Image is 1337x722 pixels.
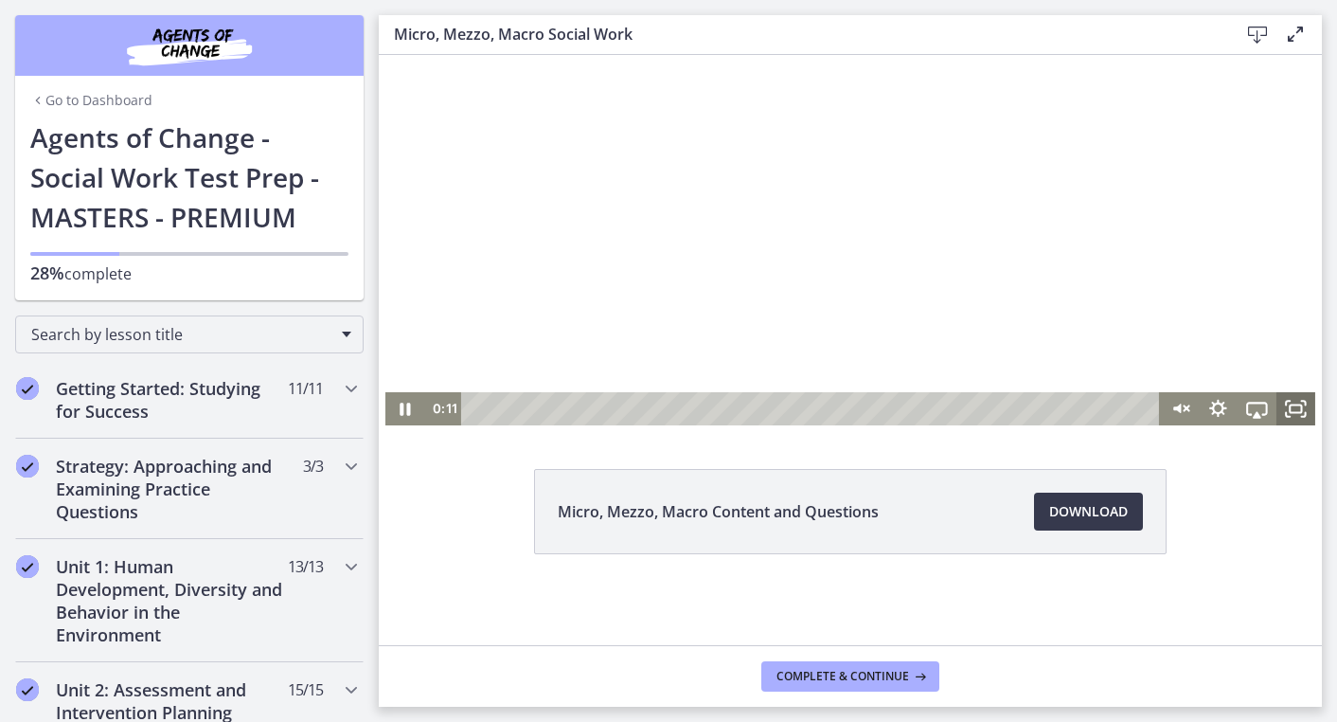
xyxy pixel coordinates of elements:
[7,435,45,468] button: Pause
[288,555,323,578] span: 13 / 13
[16,678,39,701] i: Completed
[558,500,879,523] span: Micro, Mezzo, Macro Content and Questions
[820,435,859,468] button: Show settings menu
[97,435,772,468] div: Playbar
[16,455,39,478] i: Completed
[31,324,332,345] span: Search by lesson title
[394,23,1208,45] h3: Micro, Mezzo, Macro Social Work
[56,377,287,423] h2: Getting Started: Studying for Success
[898,435,936,468] button: Fullscreen
[781,435,820,468] button: Unmute
[303,455,323,478] span: 3 / 3
[1034,493,1143,531] a: Download
[30,91,152,110] a: Go to Dashboard
[16,555,39,578] i: Completed
[862,20,917,75] button: Click for sound
[288,377,323,400] span: 11 / 11
[56,455,287,523] h2: Strategy: Approaching and Examining Practice Questions
[30,117,348,237] h1: Agents of Change - Social Work Test Prep - MASTERS - PREMIUM
[288,678,323,701] span: 15 / 15
[30,262,64,284] span: 28%
[30,262,348,285] p: complete
[76,23,303,68] img: Agents of Change Social Work Test Prep
[761,661,939,692] button: Complete & continue
[1049,500,1128,523] span: Download
[56,555,287,646] h2: Unit 1: Human Development, Diversity and Behavior in the Environment
[776,669,909,684] span: Complete & continue
[15,316,364,353] div: Search by lesson title
[859,435,898,468] button: Airplay
[16,377,39,400] i: Completed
